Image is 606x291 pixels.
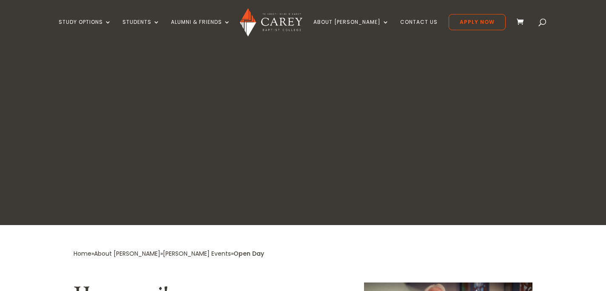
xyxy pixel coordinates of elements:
[171,19,230,39] a: Alumni & Friends
[74,249,264,258] span: » » »
[122,19,160,39] a: Students
[74,249,91,258] a: Home
[59,19,111,39] a: Study Options
[313,19,389,39] a: About [PERSON_NAME]
[94,249,160,258] a: About [PERSON_NAME]
[163,249,231,258] a: [PERSON_NAME] Events
[233,249,264,258] span: Open Day
[400,19,438,39] a: Contact Us
[240,8,302,37] img: Carey Baptist College
[449,14,506,30] a: Apply Now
